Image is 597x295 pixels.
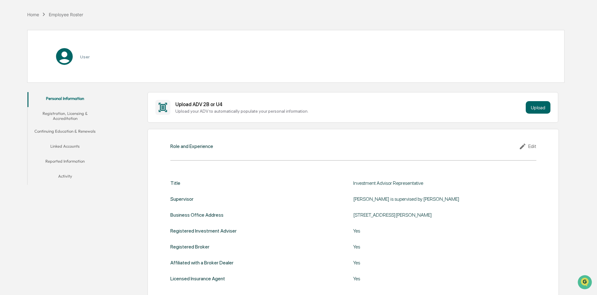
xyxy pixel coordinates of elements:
div: Edit [519,143,536,150]
div: Registered Broker [170,244,209,250]
div: Yes [353,260,509,266]
div: Yes [353,244,509,250]
div: secondary tabs example [28,92,103,185]
button: Upload [526,101,550,114]
span: Preclearance [13,79,40,85]
div: [PERSON_NAME] is supervised by [PERSON_NAME] [353,196,509,202]
div: [STREET_ADDRESS][PERSON_NAME] [353,212,509,218]
img: 1746055101610-c473b297-6a78-478c-a979-82029cc54cd1 [6,48,18,59]
button: Registration, Licensing & Accreditation [28,107,103,125]
button: Activity [28,170,103,185]
button: Continuing Education & Renewals [28,125,103,140]
div: Affiliated with a Broker Dealer [170,260,233,266]
a: 🖐️Preclearance [4,76,43,87]
div: 🗄️ [45,79,50,84]
button: Linked Accounts [28,140,103,155]
div: Title [170,180,180,186]
div: We're available if you need us! [21,54,79,59]
button: Reported Information [28,155,103,170]
div: Yes [353,228,509,234]
div: Role and Experience [170,143,213,149]
div: Yes [353,276,509,282]
a: 🗄️Attestations [43,76,80,87]
div: Start new chat [21,48,103,54]
a: 🔎Data Lookup [4,88,42,99]
div: Employee Roster [49,12,83,17]
div: Licensed Insurance Agent [170,276,225,282]
span: Pylon [62,106,76,111]
div: Supervisor [170,196,193,202]
a: Powered byPylon [44,106,76,111]
h3: User [80,54,90,59]
div: 🔎 [6,91,11,96]
p: How can we help? [6,13,114,23]
button: Personal Information [28,92,103,107]
iframe: Open customer support [577,274,594,291]
div: Upload your ADV to automatically populate your personal information. [175,109,523,114]
span: Attestations [52,79,78,85]
div: Registered Investment Adviser [170,228,237,234]
button: Start new chat [106,50,114,57]
div: Business Office Address [170,212,223,218]
span: Data Lookup [13,91,39,97]
div: Home [27,12,39,17]
div: 🖐️ [6,79,11,84]
div: Investment Advisor Representative [353,180,509,186]
div: Upload ADV 2B or U4 [175,101,523,107]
